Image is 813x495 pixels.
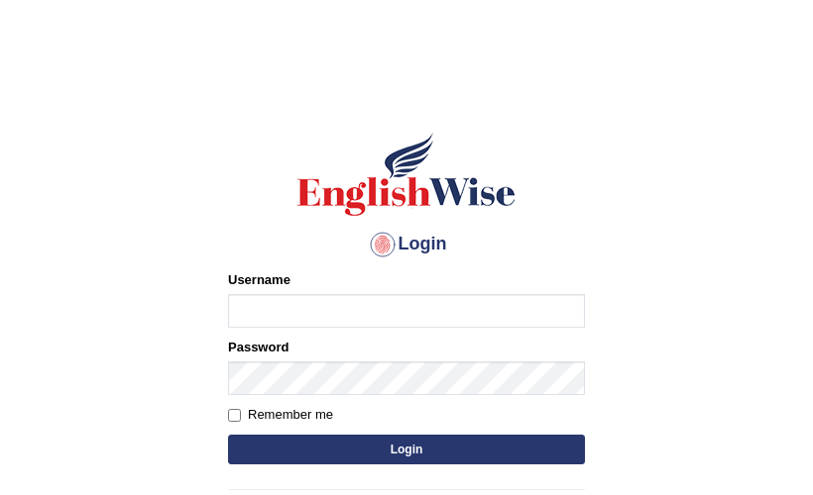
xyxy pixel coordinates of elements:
label: Remember me [228,405,333,425]
input: Remember me [228,409,241,422]
img: Logo of English Wise sign in for intelligent practice with AI [293,130,520,219]
h4: Login [228,229,585,260]
label: Password [228,338,289,356]
label: Username [228,270,290,289]
button: Login [228,435,585,464]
